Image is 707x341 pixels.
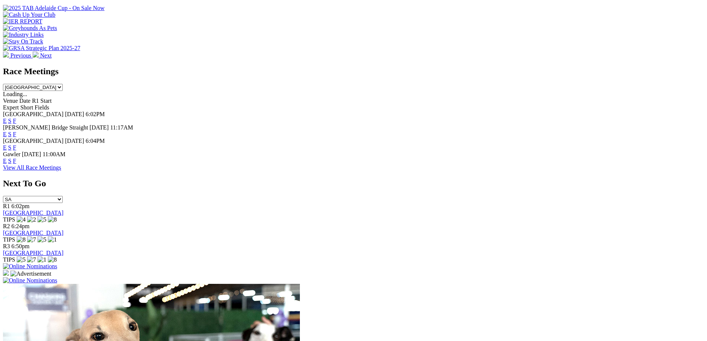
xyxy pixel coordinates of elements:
a: View All Race Meetings [3,164,61,171]
img: 8 [48,216,57,223]
a: E [3,158,7,164]
span: R1 [3,203,10,209]
span: Date [19,98,30,104]
img: Stay On Track [3,38,43,45]
img: Industry Links [3,32,44,38]
span: Gawler [3,151,20,157]
span: [DATE] [65,111,84,117]
span: 11:17AM [110,124,133,131]
img: 7 [27,236,36,243]
img: 2025 TAB Adelaide Cup - On Sale Now [3,5,105,12]
a: E [3,131,7,137]
span: Next [40,52,52,59]
a: S [8,118,12,124]
img: GRSA Strategic Plan 2025-27 [3,45,80,52]
img: 5 [37,216,46,223]
span: 6:24pm [12,223,30,229]
a: F [13,131,16,137]
a: [GEOGRAPHIC_DATA] [3,230,63,236]
img: chevron-left-pager-white.svg [3,52,9,58]
span: 6:04PM [86,138,105,144]
img: Cash Up Your Club [3,12,55,18]
span: [DATE] [22,151,41,157]
a: F [13,144,16,151]
h2: Race Meetings [3,66,704,76]
span: TIPS [3,236,15,243]
a: S [8,158,12,164]
span: Fields [35,104,49,111]
span: TIPS [3,216,15,223]
img: 1 [37,256,46,263]
img: Online Nominations [3,263,57,270]
a: [GEOGRAPHIC_DATA] [3,250,63,256]
img: 1 [48,236,57,243]
img: 7 [27,256,36,263]
a: Next [33,52,52,59]
img: Greyhounds As Pets [3,25,57,32]
a: E [3,118,7,124]
img: 5 [17,256,26,263]
span: 6:02PM [86,111,105,117]
a: F [13,118,16,124]
span: TIPS [3,256,15,263]
a: F [13,158,16,164]
h2: Next To Go [3,178,704,188]
span: Previous [10,52,31,59]
a: E [3,144,7,151]
img: 2 [27,216,36,223]
span: R2 [3,223,10,229]
span: 11:00AM [43,151,66,157]
span: [DATE] [65,138,84,144]
img: Online Nominations [3,277,57,284]
a: Previous [3,52,33,59]
span: Expert [3,104,19,111]
img: 8 [17,236,26,243]
img: 4 [17,216,26,223]
img: 8 [48,256,57,263]
span: Venue [3,98,18,104]
a: [GEOGRAPHIC_DATA] [3,210,63,216]
span: R3 [3,243,10,249]
img: chevron-right-pager-white.svg [33,52,39,58]
img: Advertisement [10,270,51,277]
span: 6:02pm [12,203,30,209]
img: 5 [37,236,46,243]
span: Short [20,104,33,111]
a: S [8,144,12,151]
img: IER REPORT [3,18,42,25]
span: Loading... [3,91,27,97]
span: [PERSON_NAME] Bridge Straight [3,124,88,131]
span: [DATE] [89,124,109,131]
span: [GEOGRAPHIC_DATA] [3,111,63,117]
span: [GEOGRAPHIC_DATA] [3,138,63,144]
a: S [8,131,12,137]
span: R1 Start [32,98,52,104]
img: 15187_Greyhounds_GreysPlayCentral_Resize_SA_WebsiteBanner_300x115_2025.jpg [3,270,9,276]
span: 6:50pm [12,243,30,249]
